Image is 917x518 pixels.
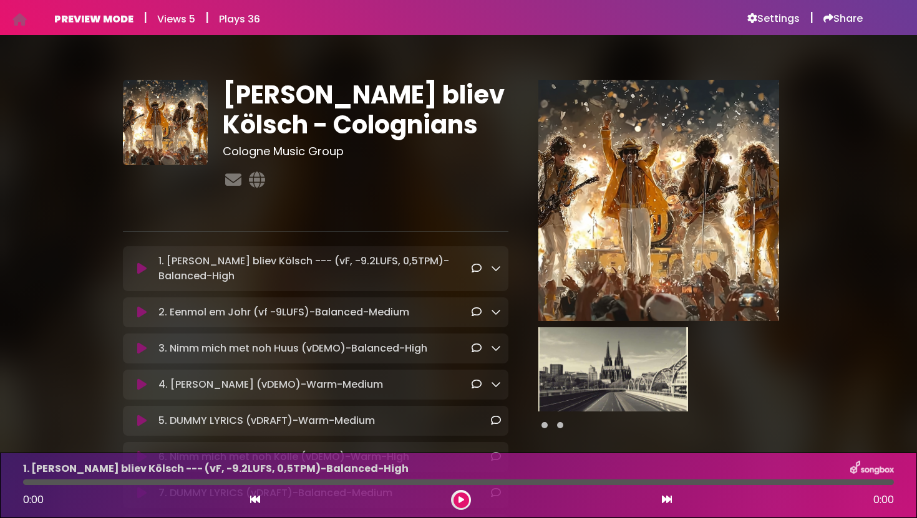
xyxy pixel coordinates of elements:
p: 1. [PERSON_NAME] bliev Kölsch --- (vF, -9.2LUFS, 0,5TPM)-Balanced-High [158,254,471,284]
a: Share [823,12,863,25]
p: 4. [PERSON_NAME] (vDEMO)-Warm-Medium [158,377,383,392]
p: 1. [PERSON_NAME] bliev Kölsch --- (vF, -9.2LUFS, 0,5TPM)-Balanced-High [23,461,409,476]
h5: | [143,10,147,25]
h5: | [810,10,813,25]
h6: Views 5 [157,13,195,25]
h5: | [205,10,209,25]
img: 7CvscnJpT4ZgYQDj5s5A [123,80,208,165]
p: 5. DUMMY LYRICS (vDRAFT)-Warm-Medium [158,413,375,428]
h1: [PERSON_NAME] bliev Kölsch - Colognians [223,80,508,140]
h3: Cologne Music Group [223,145,508,158]
p: 6. Nimm mich met noh Kölle (vDEMO)-Warm-High [158,449,409,464]
h6: PREVIEW MODE [54,13,133,25]
p: 2. Eenmol em Johr (vf -9LUFS)-Balanced-Medium [158,305,409,320]
img: songbox-logo-white.png [850,461,894,477]
span: 0:00 [23,492,44,507]
img: Main Media [538,80,779,320]
span: 0:00 [873,492,894,507]
p: 3. Nimm mich met noh Huus (vDEMO)-Balanced-High [158,341,427,356]
h6: Plays 36 [219,13,260,25]
a: Settings [747,12,800,25]
img: bj9cZIVSFGdJ3k2YEuQL [538,327,688,411]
